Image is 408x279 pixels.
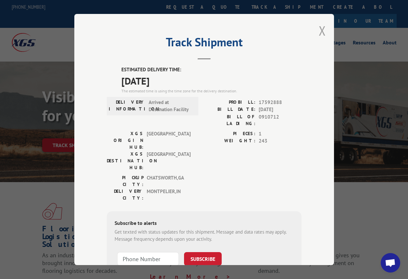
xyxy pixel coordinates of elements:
[121,66,302,74] label: ESTIMATED DELIVERY TIME:
[259,137,302,145] span: 243
[115,219,294,228] div: Subscribe to alerts
[109,99,145,113] label: DELIVERY INFORMATION:
[147,174,191,188] span: CHATSWORTH , GA
[147,188,191,202] span: MONTPELIER , IN
[107,38,302,50] h2: Track Shipment
[121,88,302,94] div: The estimated time is using the time zone for the delivery destination.
[204,99,255,106] label: PROBILL:
[381,253,400,273] a: Open chat
[184,252,222,266] button: SUBSCRIBE
[259,99,302,106] span: 17592888
[259,113,302,127] span: 0910712
[149,99,192,113] span: Arrived at Destination Facility
[147,151,191,171] span: [GEOGRAPHIC_DATA]
[259,106,302,113] span: [DATE]
[107,130,143,151] label: XGS ORIGIN HUB:
[121,74,302,88] span: [DATE]
[204,130,255,138] label: PIECES:
[107,188,143,202] label: DELIVERY CITY:
[117,252,179,266] input: Phone Number
[115,228,294,243] div: Get texted with status updates for this shipment. Message and data rates may apply. Message frequ...
[204,106,255,113] label: BILL DATE:
[107,151,143,171] label: XGS DESTINATION HUB:
[107,174,143,188] label: PICKUP CITY:
[204,137,255,145] label: WEIGHT:
[204,113,255,127] label: BILL OF LADING:
[259,130,302,138] span: 1
[147,130,191,151] span: [GEOGRAPHIC_DATA]
[319,22,326,39] button: Close modal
